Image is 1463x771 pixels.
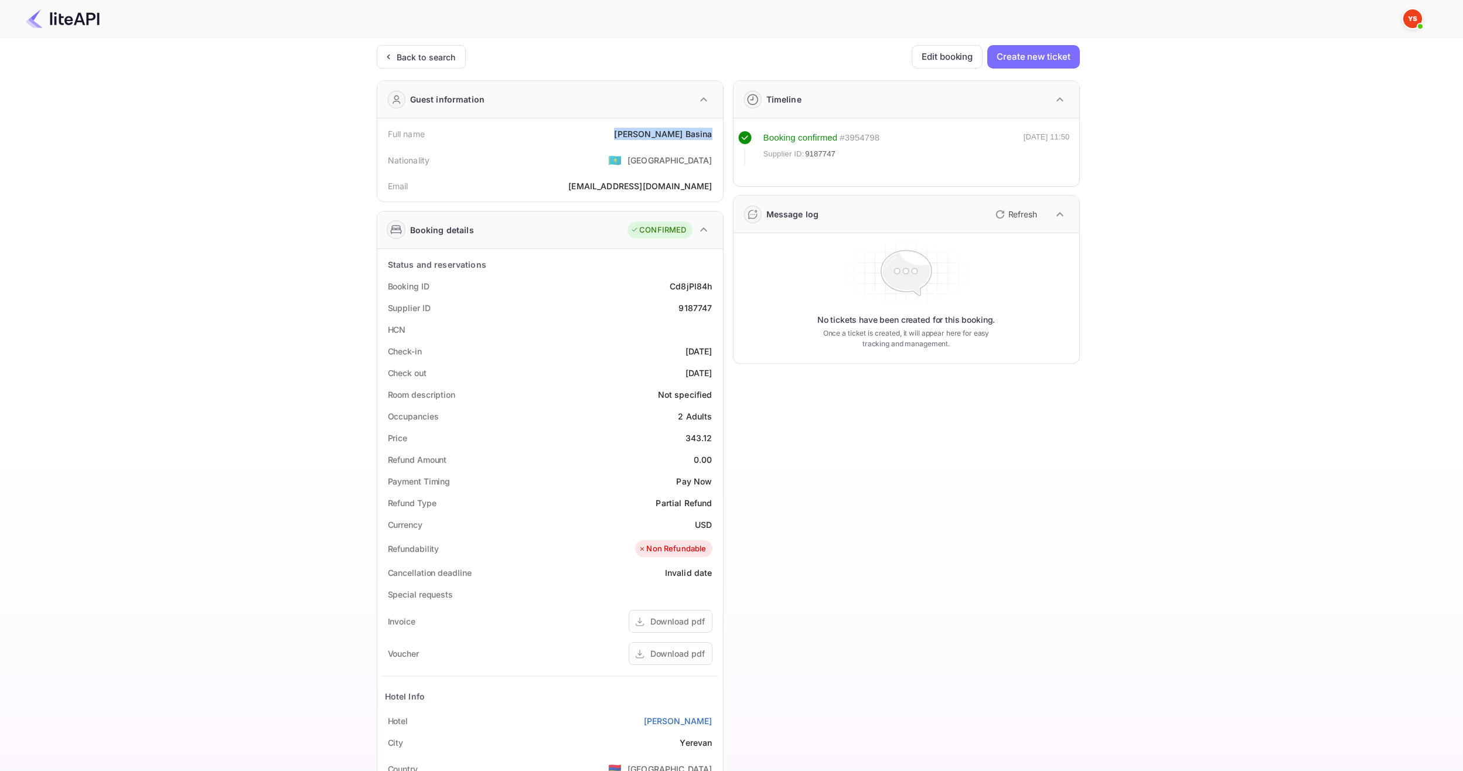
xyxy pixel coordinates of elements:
[678,410,712,422] div: 2 Adults
[912,45,983,69] button: Edit booking
[388,475,451,487] div: Payment Timing
[814,328,999,349] p: Once a ticket is created, it will appear here for easy tracking and management.
[686,345,712,357] div: [DATE]
[766,208,819,220] div: Message log
[686,432,712,444] div: 343.12
[665,567,712,579] div: Invalid date
[388,736,404,749] div: City
[388,280,429,292] div: Booking ID
[388,543,439,555] div: Refundability
[388,302,431,314] div: Supplier ID
[988,205,1042,224] button: Refresh
[678,302,712,314] div: 9187747
[676,475,712,487] div: Pay Now
[388,497,436,509] div: Refund Type
[638,543,706,555] div: Non Refundable
[1024,131,1070,165] div: [DATE] 11:50
[650,615,705,627] div: Download pdf
[388,410,439,422] div: Occupancies
[766,93,802,105] div: Timeline
[658,388,712,401] div: Not specified
[388,615,415,627] div: Invoice
[695,518,712,531] div: USD
[388,715,408,727] div: Hotel
[388,128,425,140] div: Full name
[614,128,712,140] div: [PERSON_NAME] Basina
[1008,208,1037,220] p: Refresh
[397,51,456,63] div: Back to search
[410,224,474,236] div: Booking details
[694,453,712,466] div: 0.00
[650,647,705,660] div: Download pdf
[987,45,1079,69] button: Create new ticket
[388,432,408,444] div: Price
[805,148,835,160] span: 9187747
[1403,9,1422,28] img: Yandex Support
[388,154,430,166] div: Nationality
[385,690,425,702] div: Hotel Info
[388,345,422,357] div: Check-in
[388,588,453,601] div: Special requests
[26,9,100,28] img: LiteAPI Logo
[388,567,472,579] div: Cancellation deadline
[763,148,804,160] span: Supplier ID:
[680,736,712,749] div: Yerevan
[656,497,712,509] div: Partial Refund
[763,131,838,145] div: Booking confirmed
[388,367,427,379] div: Check out
[840,131,879,145] div: # 3954798
[644,715,712,727] a: [PERSON_NAME]
[388,647,419,660] div: Voucher
[670,280,712,292] div: Cd8jPl84h
[568,180,712,192] div: [EMAIL_ADDRESS][DOMAIN_NAME]
[608,149,622,170] span: United States
[388,323,406,336] div: HCN
[410,93,485,105] div: Guest information
[388,180,408,192] div: Email
[388,388,455,401] div: Room description
[388,453,447,466] div: Refund Amount
[388,518,422,531] div: Currency
[388,258,486,271] div: Status and reservations
[686,367,712,379] div: [DATE]
[817,314,995,326] p: No tickets have been created for this booking.
[628,154,712,166] div: [GEOGRAPHIC_DATA]
[630,224,686,236] div: CONFIRMED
